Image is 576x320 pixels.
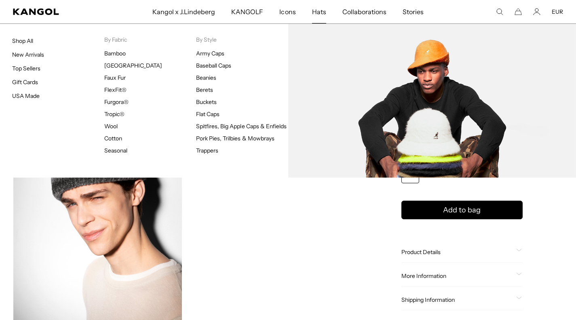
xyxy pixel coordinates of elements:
a: Top Sellers [12,65,40,72]
a: Spitfires, Big Apple Caps & Enfields [196,123,287,130]
span: Add to bag [443,205,481,216]
a: Wool [104,123,118,130]
a: FlexFit® [104,86,127,93]
a: Buckets [196,98,217,106]
a: Berets [196,86,213,93]
p: By Style [196,36,288,43]
a: Kangol [13,8,100,15]
a: Flat Caps [196,110,219,118]
a: Bamboo [104,50,126,57]
a: Shop All [12,37,33,45]
a: Cotton [104,135,122,142]
a: New Arrivals [12,51,44,58]
button: Add to bag [401,201,523,220]
a: Pork Pies, Trilbies & Mowbrays [196,135,274,142]
a: Gift Cards [12,78,38,86]
a: Beanies [196,74,216,81]
a: Tropic® [104,110,124,118]
a: Trappers [196,147,218,154]
summary: Search here [496,8,503,15]
span: Shipping Information [401,297,513,304]
a: Army Caps [196,50,224,57]
a: Furgora® [104,98,129,106]
a: USA Made [12,92,40,100]
span: More Information [401,273,513,280]
span: Product Details [401,249,513,256]
button: EUR [552,8,563,15]
a: Baseball Caps [196,62,231,69]
a: Account [533,8,540,15]
a: Faux Fur [104,74,126,81]
button: Cart [515,8,522,15]
p: By Fabric [104,36,196,43]
a: Seasonal [104,147,127,154]
a: [GEOGRAPHIC_DATA] [104,62,162,69]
